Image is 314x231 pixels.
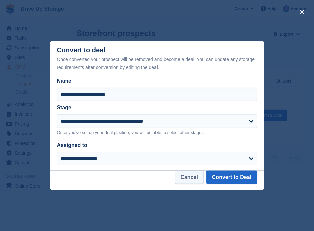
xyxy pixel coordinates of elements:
button: close [297,7,307,17]
button: Convert to Deal [206,171,257,184]
p: Once you've set up your deal pipeline, you will be able to select other stages. [57,129,257,136]
label: Stage [57,105,72,110]
div: Convert to deal [57,46,257,71]
button: Cancel [175,171,204,184]
div: Once converted your prospect will be removed and become a deal. You can update any storage requir... [57,55,257,71]
label: Name [57,77,257,85]
label: Assigned to [57,142,88,148]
